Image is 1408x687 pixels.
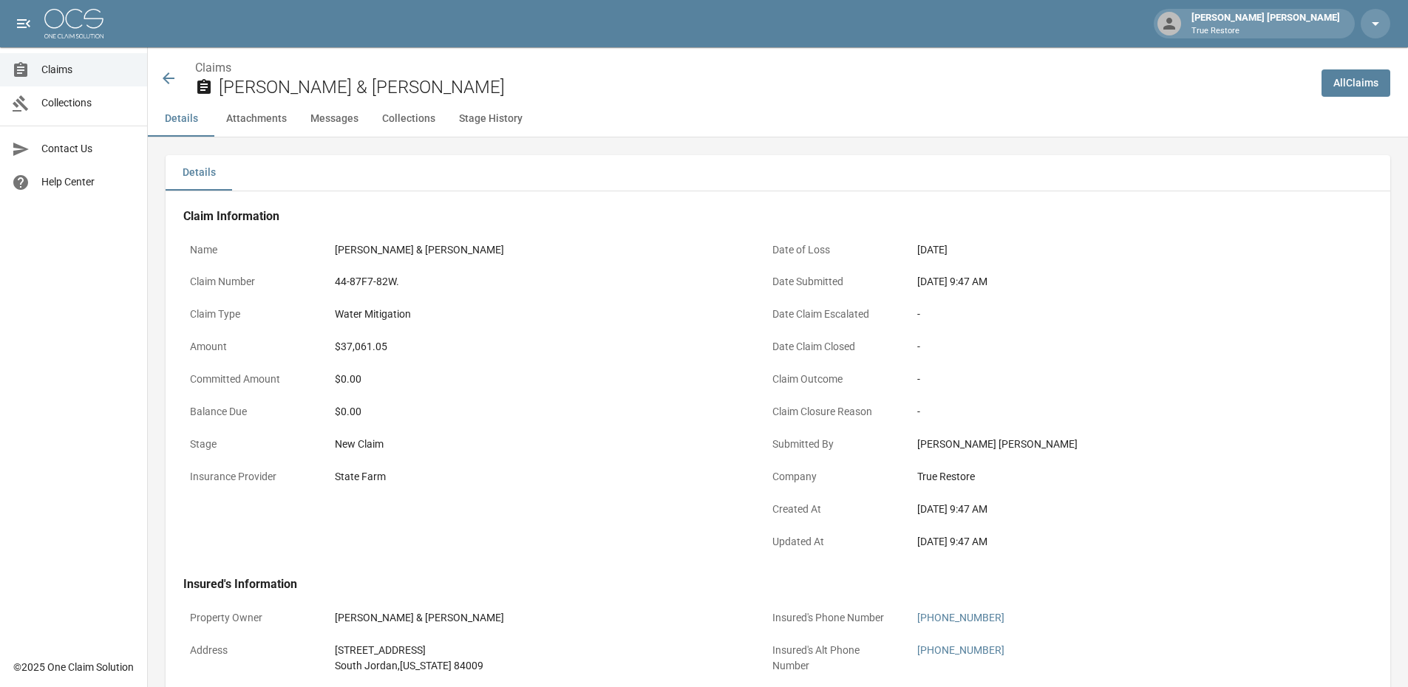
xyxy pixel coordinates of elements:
[917,307,1324,322] div: -
[219,77,1310,98] h2: [PERSON_NAME] & [PERSON_NAME]
[41,141,135,157] span: Contact Us
[335,469,386,485] div: State Farm
[447,101,534,137] button: Stage History
[370,101,447,137] button: Collections
[335,307,411,322] div: Water Mitigation
[335,610,504,626] div: [PERSON_NAME] & [PERSON_NAME]
[766,332,899,361] p: Date Claim Closed
[183,462,316,491] p: Insurance Provider
[41,95,135,111] span: Collections
[917,469,1324,485] div: True Restore
[195,61,231,75] a: Claims
[148,101,1408,137] div: anchor tabs
[183,365,316,394] p: Committed Amount
[9,9,38,38] button: open drawer
[766,495,899,524] p: Created At
[917,372,1324,387] div: -
[166,155,232,191] button: Details
[335,274,399,290] div: 44-87F7-82W.
[335,404,741,420] div: $0.00
[917,242,948,258] div: [DATE]
[335,658,483,674] div: South Jordan , [US_STATE] 84009
[766,236,899,264] p: Date of Loss
[13,660,134,674] div: © 2025 One Claim Solution
[183,236,316,264] p: Name
[1322,69,1390,97] a: AllClaims
[183,332,316,361] p: Amount
[1191,25,1340,38] p: True Restore
[166,155,1390,191] div: details tabs
[766,462,899,491] p: Company
[766,300,899,329] p: Date Claim Escalated
[335,643,483,658] div: [STREET_ADDRESS]
[917,437,1324,452] div: [PERSON_NAME] [PERSON_NAME]
[917,502,1324,517] div: [DATE] 9:47 AM
[766,430,899,459] p: Submitted By
[766,527,899,556] p: Updated At
[766,365,899,394] p: Claim Outcome
[917,612,1004,623] a: [PHONE_NUMBER]
[183,397,316,426] p: Balance Due
[183,430,316,459] p: Stage
[41,62,135,78] span: Claims
[766,267,899,296] p: Date Submitted
[917,644,1004,656] a: [PHONE_NUMBER]
[335,437,741,452] div: New Claim
[335,339,387,355] div: $37,061.05
[183,209,1330,224] h4: Claim Information
[183,604,316,632] p: Property Owner
[183,577,1330,592] h4: Insured's Information
[766,397,899,426] p: Claim Closure Reason
[183,636,316,665] p: Address
[148,101,214,137] button: Details
[917,339,1324,355] div: -
[917,404,1324,420] div: -
[214,101,299,137] button: Attachments
[183,267,316,296] p: Claim Number
[917,534,1324,550] div: [DATE] 9:47 AM
[917,274,1324,290] div: [DATE] 9:47 AM
[44,9,103,38] img: ocs-logo-white-transparent.png
[299,101,370,137] button: Messages
[335,242,504,258] div: [PERSON_NAME] & [PERSON_NAME]
[766,604,899,632] p: Insured's Phone Number
[183,300,316,329] p: Claim Type
[195,59,1310,77] nav: breadcrumb
[766,636,899,680] p: Insured's Alt Phone Number
[335,372,741,387] div: $0.00
[41,174,135,190] span: Help Center
[1186,10,1346,37] div: [PERSON_NAME] [PERSON_NAME]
